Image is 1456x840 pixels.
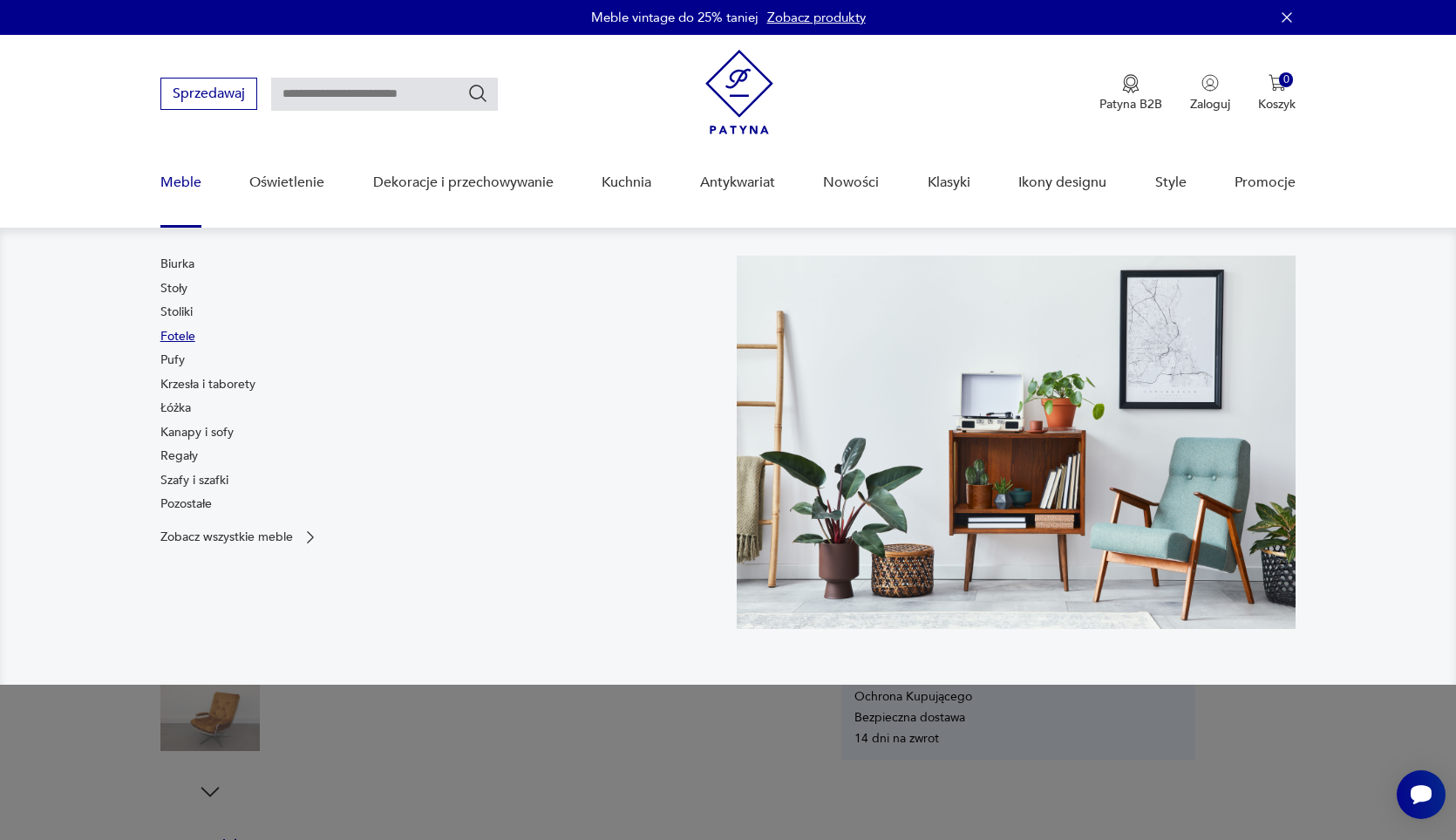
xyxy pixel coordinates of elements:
a: Dekoracje i przechowywanie [373,149,554,216]
a: Łóżka [160,400,191,417]
a: Kuchnia [602,149,651,216]
button: Sprzedawaj [160,78,257,110]
a: Fotele [160,328,195,345]
p: Patyna B2B [1099,96,1162,113]
a: Ikony designu [1018,149,1106,216]
img: Patyna - sklep z meblami i dekoracjami vintage [705,50,773,134]
img: Ikona koszyka [1269,74,1286,92]
a: Krzesła i taborety [160,376,255,393]
a: Nowości [823,149,879,216]
a: Regały [160,447,198,465]
a: Szafy i szafki [160,472,228,489]
a: Stoły [160,280,187,297]
img: Ikona medalu [1122,74,1140,93]
a: Promocje [1235,149,1296,216]
a: Ikona medaluPatyna B2B [1099,74,1162,113]
a: Kanapy i sofy [160,424,234,441]
p: Zaloguj [1190,96,1230,113]
a: Klasyki [928,149,970,216]
a: Meble [160,149,201,216]
a: Style [1155,149,1187,216]
a: Zobacz produkty [767,9,866,26]
img: 969d9116629659dbb0bd4e745da535dc.jpg [737,256,1296,629]
iframe: Smartsupp widget button [1397,770,1446,819]
a: Zobacz wszystkie meble [160,529,319,546]
p: Meble vintage do 25% taniej [591,9,759,26]
p: Koszyk [1258,96,1296,113]
button: 0Koszyk [1258,74,1296,113]
button: Zaloguj [1190,74,1230,113]
a: Biurka [160,256,194,273]
p: Zobacz wszystkie meble [160,531,293,543]
a: Antykwariat [700,149,775,216]
div: 0 [1279,72,1294,87]
button: Patyna B2B [1099,74,1162,113]
img: Ikonka użytkownika [1201,74,1219,92]
a: Oświetlenie [249,149,324,216]
a: Sprzedawaj [160,89,257,101]
a: Stoliki [160,304,193,321]
button: Szukaj [467,83,488,104]
a: Pufy [160,352,185,369]
a: Pozostałe [160,495,212,513]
